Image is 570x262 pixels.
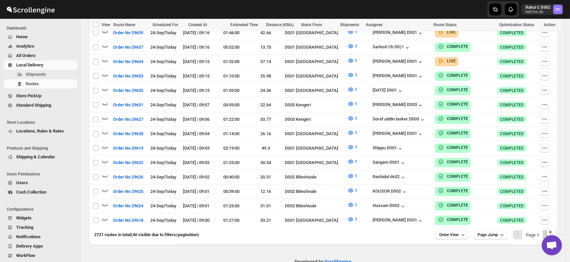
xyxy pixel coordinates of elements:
div: Shippu DS01 [373,145,404,152]
button: COMPLETE [438,188,468,194]
div: [DATE] | 09:07 [183,102,212,108]
button: [PERSON_NAME] DS01 [373,30,424,37]
button: Analytics [4,42,77,51]
span: COMPLETED [500,30,524,36]
span: COMPLETED [500,218,524,223]
b: COMPLETE [447,131,468,136]
div: Open chat [542,235,562,255]
div: [DATE] DS01 [373,88,404,94]
div: DS02 Bileshivale [285,188,343,195]
button: Order No 29635 [109,85,147,96]
span: 24-Sep | Today [150,117,176,122]
button: COMPLETE [438,43,468,50]
div: [PERSON_NAME] DS01 [373,73,424,80]
div: [DATE] | 09:01 [183,203,212,209]
button: WorkFlow [4,251,77,260]
button: COMPLETE [438,87,468,93]
span: Order No 29625 [113,188,143,195]
span: 24-Sep | Today [150,45,176,50]
button: [PERSON_NAME] DS01 [373,59,424,65]
button: Next [543,230,552,240]
button: COMPLETE [438,173,468,180]
b: COMPLETE [447,189,468,193]
span: Action [544,22,556,27]
span: Route Status [433,22,457,27]
b: COMPLETE [447,102,468,107]
span: Assignee [366,22,382,27]
span: Route Name [113,22,135,27]
div: 00:52:00 [216,44,246,51]
span: Configurations [7,207,77,212]
text: RC [556,7,560,12]
span: Dashboard [7,25,77,31]
span: Order No 29631 [113,102,143,108]
span: COMPLETED [500,59,524,64]
button: Widgets [4,213,77,223]
button: Tracking [4,223,77,232]
button: COMPLETE [438,72,468,79]
button: Order No 29637 [109,42,147,53]
span: All Orders [16,53,36,58]
div: DS02 Bileshivale [285,203,343,209]
span: Page Jump [478,232,498,238]
span: Users [16,180,28,185]
button: 1 [343,214,361,225]
span: Order No 29637 [113,44,143,51]
span: 1 [355,202,357,207]
span: WorkFlow [16,253,35,258]
div: 49.3 [251,145,281,152]
div: [DATE] | 09:00 [183,217,212,224]
button: KOUSOR DS02 [373,189,408,195]
button: Order No 29631 [109,100,147,110]
span: Shipping & Calendar [16,154,55,159]
span: Created At [188,22,207,27]
div: DS01 [GEOGRAPHIC_DATA] [285,44,343,51]
div: [DATE] | 09:04 [183,130,212,137]
button: Hussain DS02 [373,203,406,210]
div: 01:22:00 [216,116,246,123]
div: [DATE] | 09:06 [183,116,212,123]
span: Order No 29626 [113,174,143,180]
b: COMPLETE [447,160,468,164]
div: [DATE] | 09:15 [183,73,212,80]
div: 22.64 [251,102,281,108]
b: 1 [537,232,539,238]
span: Order No 29634 [113,58,143,65]
button: 1 [343,55,361,66]
span: Standard Shipping [16,103,51,108]
button: Page Jump [473,230,507,240]
button: Order No 29618 [109,215,147,226]
div: 42.66 [251,30,281,36]
span: 24-Sep | Today [150,218,176,223]
span: 2721 routes in total (40 visible due to filters/pagination) [94,232,199,237]
div: 33.21 [251,217,281,224]
div: 13.75 [251,44,281,51]
img: ScrollEngine [5,1,56,18]
span: Page [526,232,539,238]
div: [DATE] | 09:16 [183,44,212,51]
div: DS03 Kengeri [285,102,343,108]
button: 1 [343,41,361,52]
button: 1 [343,142,361,153]
button: COMPLETE [438,202,468,209]
div: DS03 Kengeri [285,116,343,123]
button: COMPLETE [438,159,468,165]
button: Order No 29627 [109,114,147,125]
div: [PERSON_NAME] DS01 [373,217,424,224]
button: Home [4,32,77,42]
button: Order No 29624 [109,201,147,211]
span: Rahul C DS02 [553,5,563,14]
b: COMPLETE [447,174,468,179]
div: DS01 [GEOGRAPHIC_DATA] [285,73,343,80]
div: 24.36 [251,87,281,94]
span: Routes [26,81,39,86]
div: Sangam DS01 [373,160,406,166]
span: Order No 29624 [113,203,143,209]
button: Shipping & Calendar [4,152,77,162]
span: COMPLETED [500,45,524,50]
span: Local Delivery [16,62,43,67]
button: 1 [343,27,361,37]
